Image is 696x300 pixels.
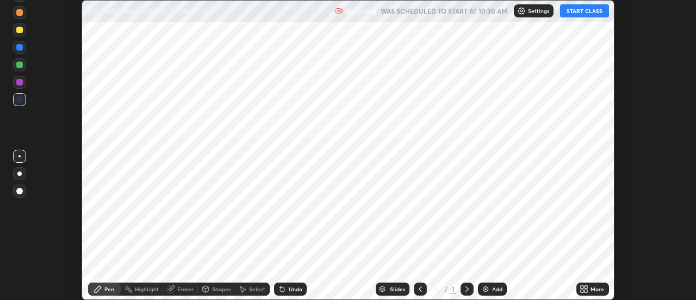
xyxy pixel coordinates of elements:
div: / [444,286,448,292]
div: Undo [289,286,302,292]
img: recording.375f2c34.svg [335,7,344,15]
div: Add [492,286,502,292]
div: Slides [390,286,405,292]
h5: WAS SCHEDULED TO START AT 10:30 AM [381,6,507,16]
button: START CLASS [560,4,609,17]
div: 1 [431,286,442,292]
p: Recording [346,7,376,15]
p: Settings [528,8,549,14]
div: More [591,286,604,292]
img: class-settings-icons [517,7,526,15]
div: Highlight [135,286,159,292]
p: COLLISION AND CENTER OF MASS - 4 [88,7,208,15]
img: add-slide-button [481,285,490,293]
div: 1 [450,284,456,294]
div: Eraser [177,286,194,292]
div: Shapes [212,286,231,292]
div: Pen [104,286,114,292]
div: Select [249,286,265,292]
